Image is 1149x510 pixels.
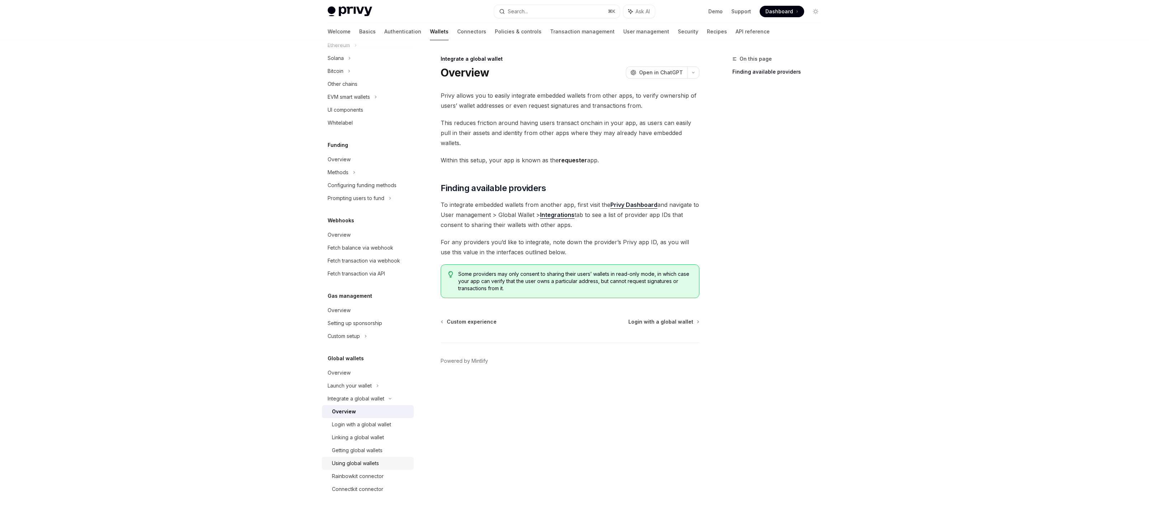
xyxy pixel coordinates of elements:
[610,201,657,209] a: Privy Dashboard
[447,318,497,325] span: Custom experience
[328,6,372,17] img: light logo
[332,407,356,416] div: Overview
[765,8,793,15] span: Dashboard
[608,9,615,14] span: ⌘ K
[508,7,528,16] div: Search...
[322,304,414,317] a: Overview
[707,23,727,40] a: Recipes
[322,241,414,254] a: Fetch balance via webhook
[322,405,414,418] a: Overview
[639,69,683,76] span: Open in ChatGPT
[628,318,699,325] a: Login with a global wallet
[441,118,699,148] span: This reduces friction around having users transact onchain in your app, as users can easily pull ...
[322,483,414,496] a: Connectkit connector
[322,470,414,483] a: Rainbowkit connector
[322,153,414,166] a: Overview
[322,116,414,129] a: Whitelabel
[332,472,384,481] div: Rainbowkit connector
[610,201,657,208] strong: Privy Dashboard
[328,394,384,403] div: Integrate a global wallet
[328,244,393,252] div: Fetch balance via webhook
[322,78,414,91] a: Other chains
[322,228,414,241] a: Overview
[441,200,699,230] span: To integrate embedded wallets from another app, first visit the and navigate to User management >...
[328,319,382,328] div: Setting up sponsorship
[736,23,770,40] a: API reference
[328,80,357,88] div: Other chains
[495,23,541,40] a: Policies & controls
[332,446,383,455] div: Getting global wallets
[328,23,351,40] a: Welcome
[708,8,723,15] a: Demo
[328,106,363,114] div: UI components
[328,231,351,239] div: Overview
[540,211,574,219] a: Integrations
[328,194,384,203] div: Prompting users to fund
[494,5,620,18] button: Search...⌘K
[328,54,344,62] div: Solana
[559,157,587,164] strong: requester
[322,457,414,470] a: Using global wallets
[322,267,414,280] a: Fetch transaction via API
[322,254,414,267] a: Fetch transaction via webhook
[441,55,699,62] div: Integrate a global wallet
[441,237,699,257] span: For any providers you’d like to integrate, note down the provider’s Privy app ID, as you will use...
[441,318,497,325] a: Custom experience
[732,66,827,78] a: Finding available providers
[322,444,414,457] a: Getting global wallets
[332,459,379,468] div: Using global wallets
[322,317,414,330] a: Setting up sponsorship
[328,67,343,75] div: Bitcoin
[328,292,372,300] h5: Gas management
[328,368,351,377] div: Overview
[332,433,384,442] div: Linking a global wallet
[678,23,698,40] a: Security
[328,256,400,265] div: Fetch transaction via webhook
[441,155,699,165] span: Within this setup, your app is known as the app.
[760,6,804,17] a: Dashboard
[550,23,615,40] a: Transaction management
[332,420,391,429] div: Login with a global wallet
[384,23,421,40] a: Authentication
[810,6,821,17] button: Toggle dark mode
[359,23,376,40] a: Basics
[441,91,699,111] span: Privy allows you to easily integrate embedded wallets from other apps, to verify ownership of use...
[328,306,351,315] div: Overview
[540,211,574,218] strong: Integrations
[322,431,414,444] a: Linking a global wallet
[328,181,397,190] div: Configuring funding methods
[458,270,692,292] span: Some providers may only consent to sharing their users’ wallets in read-only mode, in which case ...
[328,155,351,164] div: Overview
[328,168,348,177] div: Methods
[332,485,383,493] div: Connectkit connector
[322,179,414,192] a: Configuring funding methods
[636,8,650,15] span: Ask AI
[457,23,486,40] a: Connectors
[441,66,489,79] h1: Overview
[322,103,414,116] a: UI components
[322,418,414,431] a: Login with a global wallet
[731,8,751,15] a: Support
[623,5,655,18] button: Ask AI
[328,119,353,127] div: Whitelabel
[448,271,453,278] svg: Tip
[328,381,372,390] div: Launch your wallet
[322,366,414,379] a: Overview
[328,332,360,340] div: Custom setup
[328,141,348,149] h5: Funding
[328,93,370,101] div: EVM smart wallets
[328,354,364,363] h5: Global wallets
[623,23,669,40] a: User management
[430,23,449,40] a: Wallets
[441,357,488,365] a: Powered by Mintlify
[740,55,772,63] span: On this page
[628,318,693,325] span: Login with a global wallet
[441,182,546,194] span: Finding available providers
[626,66,687,79] button: Open in ChatGPT
[328,269,385,278] div: Fetch transaction via API
[328,216,354,225] h5: Webhooks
